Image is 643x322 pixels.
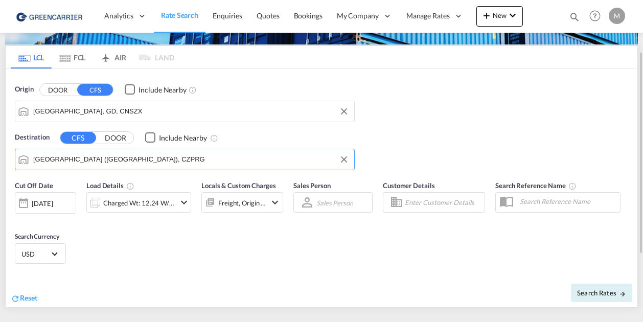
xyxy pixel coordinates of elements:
md-input-container: Prague (Praha), CZPRG [15,149,354,170]
input: Search by Port [33,104,349,119]
img: 757bc1808afe11efb73cddab9739634b.png [15,5,84,28]
span: My Company [337,11,379,21]
span: Customer Details [383,181,434,190]
md-icon: icon-magnify [569,11,580,22]
md-input-container: Shenzhen, GD, CNSZX [15,101,354,122]
div: [DATE] [32,199,53,208]
span: New [480,11,519,19]
span: Destination [15,132,50,143]
span: Search Currency [15,233,59,240]
button: DOOR [40,84,76,96]
md-icon: icon-arrow-right [619,290,626,297]
span: Enquiries [213,11,242,20]
span: Search Rates [577,289,626,297]
span: Cut Off Date [15,181,53,190]
md-checkbox: Checkbox No Ink [145,132,207,143]
md-icon: icon-chevron-down [507,9,519,21]
span: Search Reference Name [495,181,577,190]
md-select: Select Currency: $ USDUnited States Dollar [20,246,60,261]
div: Charged Wt: 12.24 W/M [103,196,175,210]
span: Quotes [257,11,279,20]
button: CFS [77,84,113,96]
span: Rate Search [161,11,198,19]
md-icon: icon-airplane [100,52,112,59]
span: Sales Person [293,181,331,190]
span: Manage Rates [406,11,450,21]
span: Locals & Custom Charges [201,181,276,190]
input: Search by Port [33,152,349,167]
span: USD [21,249,50,259]
button: Clear Input [336,104,352,119]
span: Bookings [294,11,323,20]
md-icon: icon-refresh [11,294,20,303]
md-tab-item: AIR [93,46,133,68]
input: Search Reference Name [515,194,620,209]
span: Analytics [104,11,133,21]
md-select: Sales Person [315,195,354,210]
button: Search Ratesicon-arrow-right [571,284,632,302]
div: icon-magnify [569,11,580,27]
md-icon: icon-chevron-down [178,196,190,209]
div: M [609,8,625,24]
md-checkbox: Checkbox No Ink [125,84,187,95]
md-icon: Unchecked: Ignores neighbouring ports when fetching rates.Checked : Includes neighbouring ports w... [189,86,197,94]
div: Freight Origin Destinationicon-chevron-down [201,192,283,213]
div: [DATE] [15,192,76,214]
button: icon-plus 400-fgNewicon-chevron-down [476,6,523,27]
div: Charged Wt: 12.24 W/Micon-chevron-down [86,192,191,213]
div: Origin DOOR CFS Checkbox No InkUnchecked: Ignores neighbouring ports when fetching rates.Checked ... [6,69,637,307]
div: icon-refreshReset [11,293,37,304]
button: Clear Input [336,152,352,167]
span: Help [586,7,604,25]
md-icon: Your search will be saved by the below given name [568,182,577,190]
md-datepicker: Select [15,213,22,226]
span: Origin [15,84,33,95]
span: Load Details [86,181,134,190]
span: Reset [20,293,37,302]
div: Help [586,7,609,26]
input: Enter Customer Details [405,195,481,210]
button: CFS [60,132,96,144]
md-icon: Unchecked: Ignores neighbouring ports when fetching rates.Checked : Includes neighbouring ports w... [210,134,218,142]
button: DOOR [98,132,133,144]
div: Include Nearby [159,133,207,143]
div: Include Nearby [139,85,187,95]
md-pagination-wrapper: Use the left and right arrow keys to navigate between tabs [11,46,174,68]
md-icon: icon-chevron-down [269,196,281,209]
md-icon: Chargeable Weight [126,182,134,190]
md-icon: icon-plus 400-fg [480,9,493,21]
md-tab-item: LCL [11,46,52,68]
div: Freight Origin Destination [218,196,266,210]
md-tab-item: FCL [52,46,93,68]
